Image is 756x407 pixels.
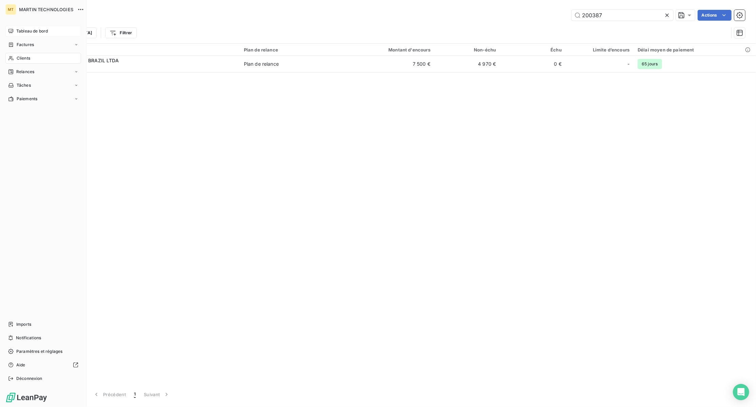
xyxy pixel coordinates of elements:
input: Rechercher [571,10,673,21]
td: 0 € [500,56,566,72]
span: - [627,61,629,67]
div: Montant d'encours [350,47,430,52]
span: Paramètres et réglages [16,348,62,355]
button: 1 [130,387,140,402]
span: Imports [16,321,31,327]
td: 4 970 € [434,56,500,72]
td: 7 500 € [346,56,434,72]
span: Tableau de bord [16,28,48,34]
a: Aide [5,360,81,370]
button: Filtrer [105,27,136,38]
div: Non-échu [439,47,496,52]
span: Notifications [16,335,41,341]
button: Actions [698,10,732,21]
span: Clients [17,55,30,61]
span: Tâches [17,82,31,88]
span: Factures [17,42,34,48]
button: Suivant [140,387,174,402]
span: 1 [134,391,136,398]
span: Relances [16,69,34,75]
span: Déconnexion [16,376,42,382]
div: Délai moyen de paiement [638,47,752,52]
div: Open Intercom Messenger [733,384,749,400]
span: C200387 [47,64,236,71]
span: Paiements [17,96,37,102]
span: Aide [16,362,25,368]
div: Plan de relance [244,47,343,52]
div: Plan de relance [244,61,279,67]
button: Précédent [89,387,130,402]
div: Limite d’encours [570,47,629,52]
img: Logo LeanPay [5,392,47,403]
div: Échu [504,47,562,52]
div: MT [5,4,16,15]
span: MARTIN TECHNOLOGIES [19,7,73,12]
span: 65 jours [638,59,662,69]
